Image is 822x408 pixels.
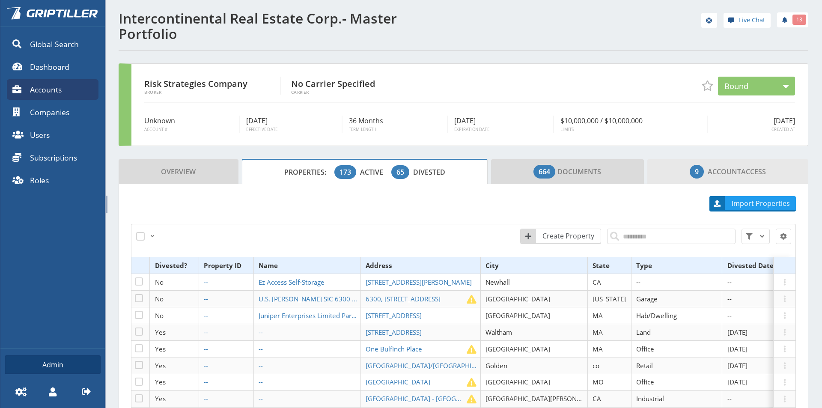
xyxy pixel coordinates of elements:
a: Live Chat [724,13,771,28]
span: Newhall [485,278,510,286]
span: -- [204,311,208,320]
span: -- [204,278,208,286]
span: Account # [144,127,232,133]
span: Create Property [537,231,601,241]
span: No [155,311,164,320]
span: Live Chat [739,15,765,25]
a: -- [204,345,211,353]
label: Select All [136,229,148,241]
span: Golden [485,361,507,370]
a: -- [204,328,211,337]
span: -- [259,345,263,353]
a: Import Properties [709,196,796,211]
span: Expiration Date [454,127,547,133]
span: [GEOGRAPHIC_DATA] - [GEOGRAPHIC_DATA] [366,394,500,403]
span: One Bulfinch Place [366,345,422,353]
span: Office [636,345,654,353]
span: 13 [796,16,802,24]
span: Office [636,378,654,386]
span: Documents [533,163,601,180]
div: [DATE] [448,116,554,133]
span: Effective Date [246,127,335,133]
div: [DATE] [708,116,795,133]
a: Subscriptions [7,147,98,168]
a: -- [259,361,265,370]
div: help [724,13,771,30]
span: [GEOGRAPHIC_DATA] [485,345,550,353]
a: Ez Access Self-Storage [259,278,327,286]
span: Yes [155,345,166,353]
span: U.S. [PERSON_NAME] SIC 6300 Wilshire LLC [259,295,389,303]
a: Dashboard [7,57,98,77]
a: [STREET_ADDRESS] [366,328,424,337]
span: Juniper Enterprises Limited Partnership [259,311,376,320]
span: Dashboard [30,61,69,72]
a: Companies [7,102,98,122]
span: [GEOGRAPHIC_DATA]/[GEOGRAPHIC_DATA] [366,361,497,370]
span: [STREET_ADDRESS] [366,328,422,337]
span: 6300, [STREET_ADDRESS] [366,295,441,303]
span: -- [727,278,732,286]
span: CA [593,394,601,403]
span: [DATE] [727,378,748,386]
span: -- [259,328,263,337]
span: Waltham [485,328,512,337]
div: $10,000,000 / $10,000,000 [554,116,707,133]
a: -- [204,394,211,403]
span: 664 [539,167,550,177]
div: help [701,13,717,30]
span: Properties: [284,167,333,177]
span: -- [204,345,208,353]
span: Ez Access Self-Storage [259,278,325,286]
a: -- [204,378,211,386]
a: Create Property [520,229,601,244]
span: [STREET_ADDRESS][PERSON_NAME] [366,278,472,286]
span: MA [593,328,603,337]
a: -- [259,378,265,386]
span: -- [259,394,263,403]
span: Users [30,129,50,140]
span: [DATE] [727,328,748,337]
span: Industrial [636,394,664,403]
span: 173 [340,167,351,177]
a: [STREET_ADDRESS] [366,311,424,320]
a: -- [259,328,265,337]
span: -- [259,378,263,386]
span: -- [204,328,208,337]
a: -- [204,295,211,303]
a: -- [204,361,211,370]
span: -- [204,394,208,403]
span: No [155,295,164,303]
a: Users [7,125,98,145]
a: Roles [7,170,98,191]
a: -- [259,394,265,403]
span: Bound [724,80,748,91]
span: MO [593,378,604,386]
span: -- [636,278,640,286]
a: Admin [5,355,101,374]
span: Yes [155,378,166,386]
span: Account [708,167,741,176]
a: -- [204,311,211,320]
span: Garage [636,295,658,303]
span: MA [593,311,603,320]
a: [GEOGRAPHIC_DATA] [366,378,433,386]
h1: Intercontinental Real Estate Corp.- Master Portfolio [119,11,459,42]
span: -- [727,295,732,303]
a: -- [204,278,211,286]
a: One Bulfinch Place [366,345,425,353]
span: Active [360,167,390,177]
span: Access [690,163,766,180]
span: CA [593,278,601,286]
div: No Carrier Specified [291,77,428,95]
span: Hab/Dwelling [636,311,677,320]
span: [DATE] [727,345,748,353]
div: notifications [771,11,808,28]
span: -- [204,361,208,370]
span: Carrier [291,90,428,95]
span: Accounts [30,84,62,95]
span: Yes [155,328,166,337]
span: Divested [413,167,445,177]
span: [GEOGRAPHIC_DATA] [485,311,550,320]
th: Address [360,257,480,274]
